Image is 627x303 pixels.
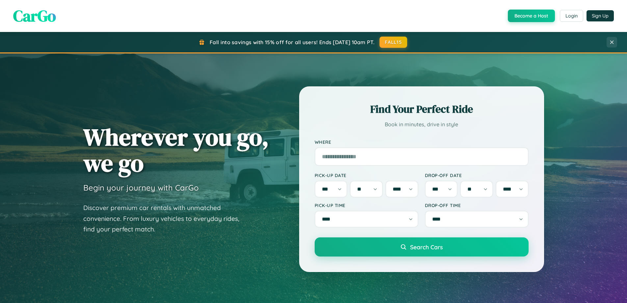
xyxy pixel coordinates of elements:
label: Pick-up Date [315,172,418,178]
p: Discover premium car rentals with unmatched convenience. From luxury vehicles to everyday rides, ... [83,202,248,235]
button: FALL15 [379,37,407,48]
label: Drop-off Time [425,202,529,208]
button: Sign Up [587,10,614,21]
button: Become a Host [508,10,555,22]
button: Login [560,10,583,22]
label: Where [315,139,529,145]
button: Search Cars [315,237,529,257]
span: Search Cars [410,243,443,251]
h1: Wherever you go, we go [83,124,269,176]
label: Pick-up Time [315,202,418,208]
p: Book in minutes, drive in style [315,120,529,129]
span: CarGo [13,5,56,27]
label: Drop-off Date [425,172,529,178]
h3: Begin your journey with CarGo [83,183,199,193]
h2: Find Your Perfect Ride [315,102,529,116]
span: Fall into savings with 15% off for all users! Ends [DATE] 10am PT. [210,39,375,45]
